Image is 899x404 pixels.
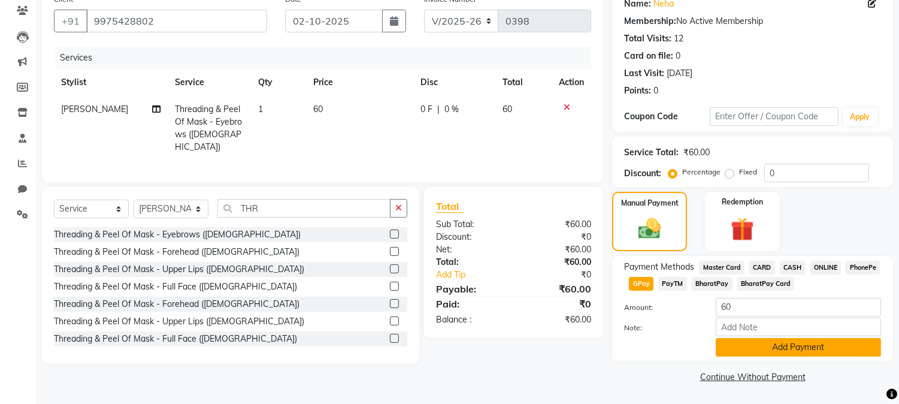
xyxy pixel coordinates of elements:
span: Master Card [699,261,744,275]
div: ₹0 [514,231,601,243]
span: BharatPay [692,277,732,291]
span: | [437,103,440,116]
th: Qty [251,69,306,96]
label: Percentage [682,167,721,177]
div: 0 [653,85,658,97]
div: Net: [427,243,514,256]
button: Add Payment [716,338,881,357]
div: Coupon Code [624,110,710,123]
span: [PERSON_NAME] [61,104,128,114]
span: 1 [258,104,263,114]
input: Search by Name/Mobile/Email/Code [86,10,267,32]
div: Points: [624,85,651,97]
div: Service Total: [624,146,679,159]
label: Manual Payment [621,198,679,209]
div: Total Visits: [624,32,671,45]
div: Threading & Peel Of Mask - Forehead ([DEMOGRAPHIC_DATA]) [54,298,299,310]
a: Add Tip [427,269,528,281]
div: No Active Membership [624,15,881,28]
div: Balance : [427,313,514,326]
div: Discount: [624,167,661,180]
div: 0 [676,50,680,62]
img: _cash.svg [631,216,667,242]
th: Total [496,69,552,96]
th: Stylist [54,69,168,96]
div: [DATE] [667,67,692,80]
img: _gift.svg [724,215,761,244]
div: ₹0 [528,269,601,281]
div: Paid: [427,297,514,311]
label: Redemption [722,197,763,207]
div: ₹60.00 [514,218,601,231]
div: 12 [674,32,683,45]
span: 60 [313,104,323,114]
span: Payment Methods [624,261,694,273]
div: Threading & Peel Of Mask - Upper Lips ([DEMOGRAPHIC_DATA]) [54,263,304,276]
div: Payable: [427,282,514,296]
th: Action [552,69,591,96]
label: Fixed [739,167,757,177]
input: Amount [716,298,881,316]
th: Service [168,69,252,96]
div: Services [55,47,600,69]
span: GPay [629,277,653,291]
span: 0 % [444,103,459,116]
input: Add Note [716,318,881,336]
div: Total: [427,256,514,269]
label: Note: [615,322,707,333]
div: ₹60.00 [514,256,601,269]
button: Apply [843,108,877,126]
span: ONLINE [810,261,842,275]
span: PayTM [658,277,687,291]
div: Membership: [624,15,676,28]
div: ₹60.00 [514,313,601,326]
span: CARD [749,261,775,275]
span: 0 F [420,103,432,116]
div: Threading & Peel Of Mask - Forehead ([DEMOGRAPHIC_DATA]) [54,246,299,258]
span: Total [436,200,464,213]
div: Card on file: [624,50,673,62]
th: Price [306,69,413,96]
div: Discount: [427,231,514,243]
div: Last Visit: [624,67,664,80]
input: Search or Scan [217,199,391,218]
div: Threading & Peel Of Mask - Full Face ([DEMOGRAPHIC_DATA]) [54,333,297,345]
span: 60 [503,104,513,114]
div: Threading & Peel Of Mask - Full Face ([DEMOGRAPHIC_DATA]) [54,281,297,293]
div: ₹60.00 [514,243,601,256]
span: PhonePe [846,261,880,275]
div: Threading & Peel Of Mask - Eyebrows ([DEMOGRAPHIC_DATA]) [54,228,301,241]
div: ₹0 [514,297,601,311]
div: Threading & Peel Of Mask - Upper Lips ([DEMOGRAPHIC_DATA]) [54,315,304,328]
span: CASH [780,261,806,275]
div: Sub Total: [427,218,514,231]
th: Disc [413,69,495,96]
div: ₹60.00 [514,282,601,296]
span: Threading & Peel Of Mask - Eyebrows ([DEMOGRAPHIC_DATA]) [175,104,243,152]
button: +91 [54,10,87,32]
label: Amount: [615,302,707,313]
div: ₹60.00 [683,146,710,159]
span: BharatPay Card [737,277,795,291]
a: Continue Without Payment [615,371,891,384]
input: Enter Offer / Coupon Code [710,107,838,126]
